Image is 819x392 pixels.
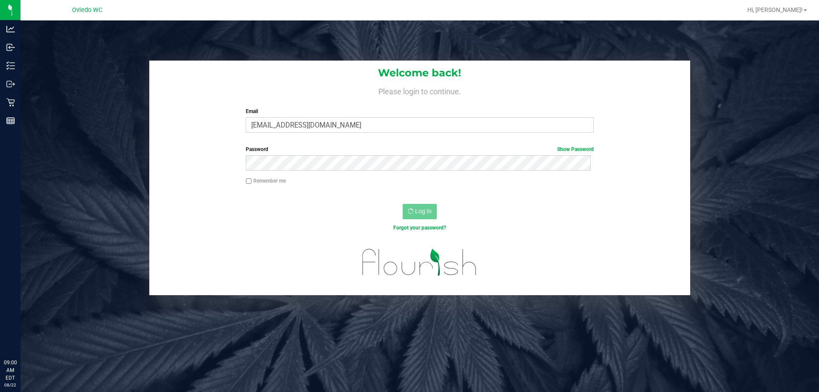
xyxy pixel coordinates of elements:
[6,80,15,88] inline-svg: Outbound
[4,359,17,382] p: 09:00 AM EDT
[246,107,593,115] label: Email
[6,116,15,125] inline-svg: Reports
[6,25,15,33] inline-svg: Analytics
[246,177,286,185] label: Remember me
[6,43,15,52] inline-svg: Inbound
[6,61,15,70] inline-svg: Inventory
[403,204,437,219] button: Log In
[415,208,432,215] span: Log In
[4,382,17,388] p: 08/22
[6,98,15,107] inline-svg: Retail
[747,6,803,13] span: Hi, [PERSON_NAME]!
[149,85,690,96] h4: Please login to continue.
[557,146,594,152] a: Show Password
[72,6,102,14] span: Oviedo WC
[246,146,268,152] span: Password
[352,241,487,284] img: flourish_logo.svg
[149,67,690,78] h1: Welcome back!
[393,225,446,231] a: Forgot your password?
[246,178,252,184] input: Remember me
